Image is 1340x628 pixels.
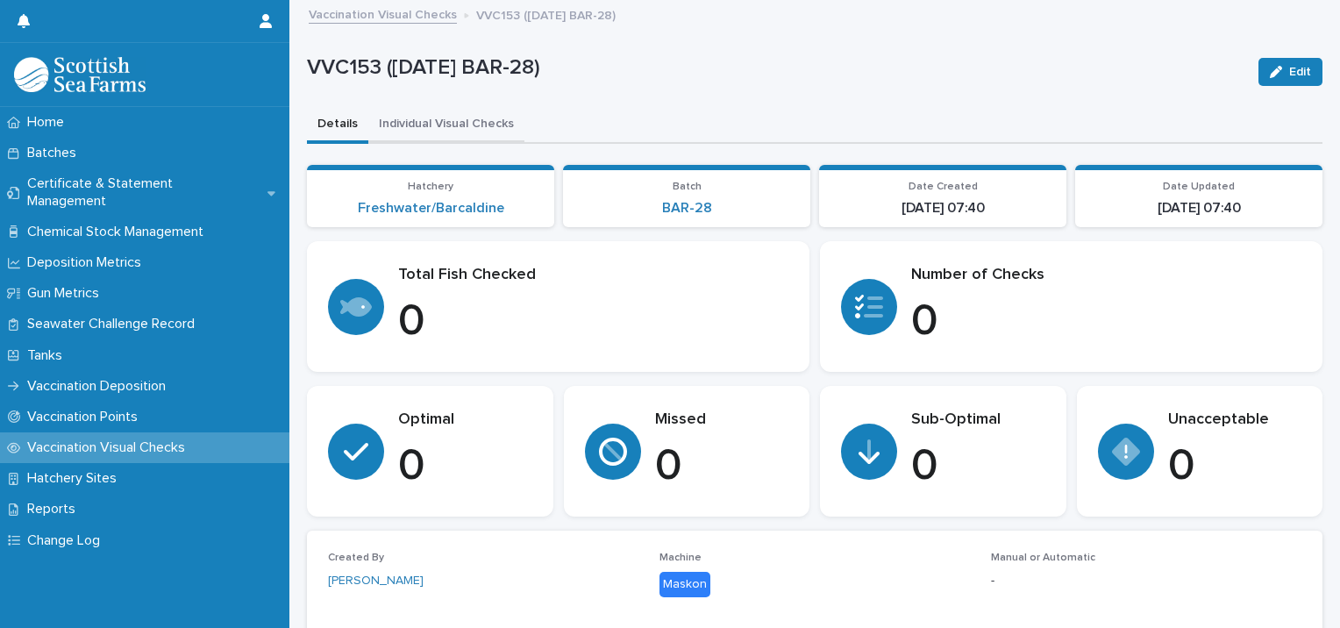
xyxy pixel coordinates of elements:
[20,501,89,517] p: Reports
[1086,200,1312,217] p: [DATE] 07:40
[328,572,424,590] a: [PERSON_NAME]
[20,254,155,271] p: Deposition Metrics
[398,440,532,493] p: 0
[20,409,152,425] p: Vaccination Points
[1168,410,1302,430] p: Unacceptable
[398,296,788,348] p: 0
[20,378,180,395] p: Vaccination Deposition
[398,266,788,285] p: Total Fish Checked
[20,285,113,302] p: Gun Metrics
[1163,182,1235,192] span: Date Updated
[14,57,146,92] img: uOABhIYSsOPhGJQdTwEw
[911,440,1045,493] p: 0
[991,553,1095,563] span: Manual or Automatic
[398,410,532,430] p: Optimal
[1289,66,1311,78] span: Edit
[20,175,267,209] p: Certificate & Statement Management
[830,200,1056,217] p: [DATE] 07:40
[309,4,457,24] a: Vaccination Visual Checks
[307,55,1244,81] p: VVC153 ([DATE] BAR-28)
[476,4,616,24] p: VVC153 ([DATE] BAR-28)
[20,470,131,487] p: Hatchery Sites
[20,224,217,240] p: Chemical Stock Management
[655,440,789,493] p: 0
[991,572,1301,590] p: -
[20,347,76,364] p: Tanks
[662,200,712,217] a: BAR-28
[328,553,384,563] span: Created By
[1258,58,1322,86] button: Edit
[911,266,1301,285] p: Number of Checks
[368,107,524,144] button: Individual Visual Checks
[909,182,978,192] span: Date Created
[673,182,702,192] span: Batch
[20,114,78,131] p: Home
[408,182,453,192] span: Hatchery
[20,532,114,549] p: Change Log
[659,572,710,597] div: Maskon
[20,145,90,161] p: Batches
[911,410,1045,430] p: Sub-Optimal
[659,553,702,563] span: Machine
[1168,440,1302,493] p: 0
[358,200,504,217] a: Freshwater/Barcaldine
[655,410,789,430] p: Missed
[307,107,368,144] button: Details
[911,296,1301,348] p: 0
[20,316,209,332] p: Seawater Challenge Record
[20,439,199,456] p: Vaccination Visual Checks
